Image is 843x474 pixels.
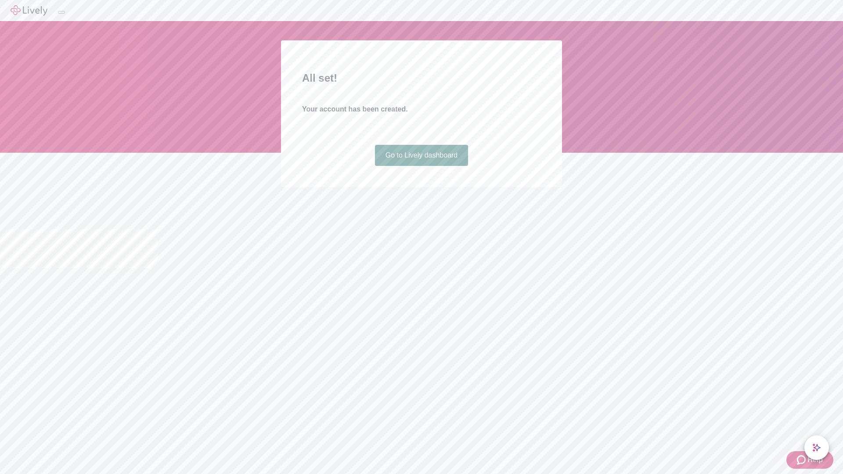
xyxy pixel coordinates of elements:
[302,104,541,115] h4: Your account has been created.
[804,435,829,460] button: chat
[797,455,807,465] svg: Zendesk support icon
[58,11,65,14] button: Log out
[812,443,821,452] svg: Lively AI Assistant
[786,451,833,469] button: Zendesk support iconHelp
[11,5,47,16] img: Lively
[807,455,823,465] span: Help
[302,70,541,86] h2: All set!
[375,145,468,166] a: Go to Lively dashboard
